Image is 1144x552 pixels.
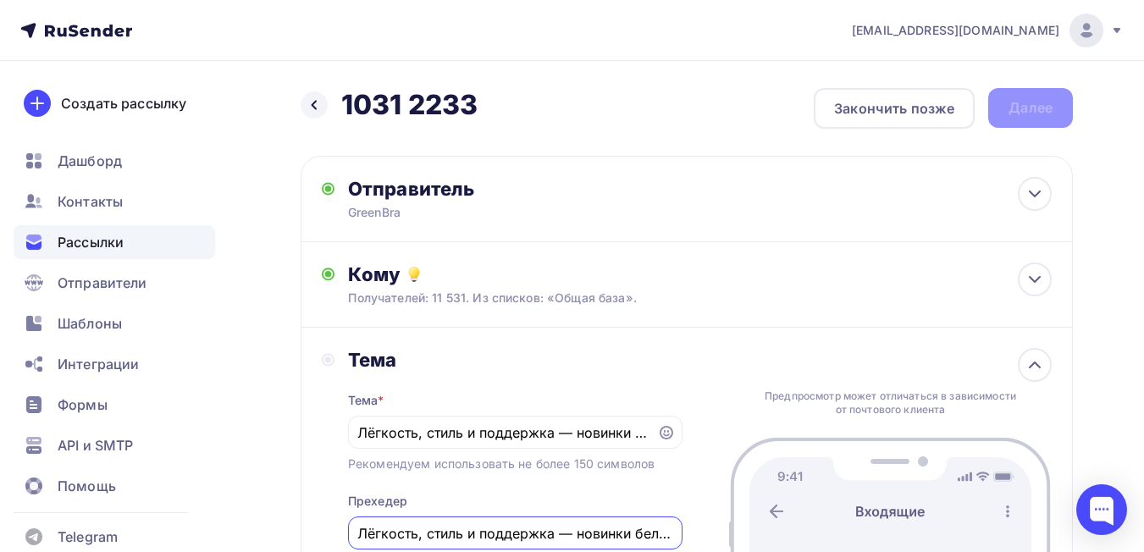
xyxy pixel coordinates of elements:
div: Рекомендуем использовать не более 150 символов [348,455,655,472]
div: Тема [348,392,384,409]
span: Шаблоны [58,313,122,334]
div: Тема [348,348,683,372]
div: Отправитель [348,177,715,201]
a: Дашборд [14,144,215,178]
span: [EMAIL_ADDRESS][DOMAIN_NAME] [852,22,1059,39]
span: Рассылки [58,232,124,252]
span: Telegram [58,527,118,547]
span: Помощь [58,476,116,496]
h2: 1031 2233 [341,88,478,122]
div: Прехедер [348,493,407,510]
div: Создать рассылку [61,93,186,113]
span: API и SMTP [58,435,133,455]
span: Интеграции [58,354,139,374]
span: Контакты [58,191,123,212]
div: Получателей: 11 531. Из списков: «Общая база». [348,290,981,306]
div: GreenBra [348,204,678,221]
a: Отправители [14,266,215,300]
input: Текст, который будут видеть подписчики [357,523,672,544]
div: Кому [348,262,1052,286]
div: Закончить позже [834,98,954,119]
div: Предпросмотр может отличаться в зависимости от почтового клиента [760,389,1021,417]
a: Рассылки [14,225,215,259]
span: Формы [58,395,108,415]
a: [EMAIL_ADDRESS][DOMAIN_NAME] [852,14,1124,47]
a: Шаблоны [14,306,215,340]
a: Контакты [14,185,215,218]
span: Отправители [58,273,147,293]
input: Укажите тему письма [357,422,647,443]
span: Дашборд [58,151,122,171]
a: Формы [14,388,215,422]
